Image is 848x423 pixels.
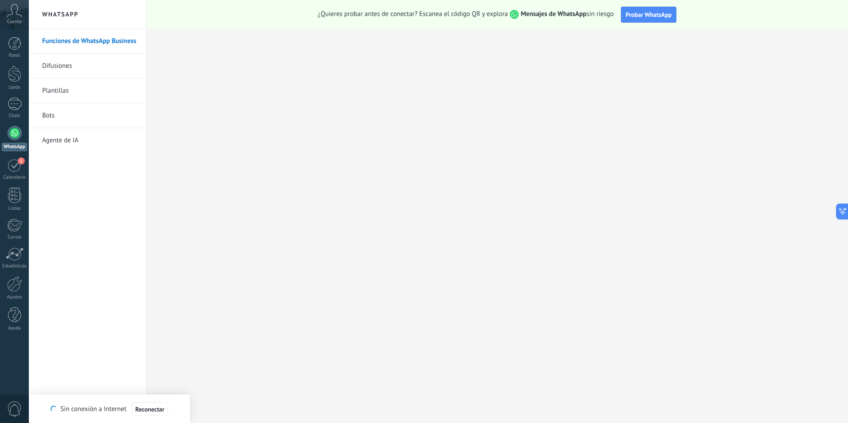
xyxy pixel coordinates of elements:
[2,143,27,151] div: WhatsApp
[132,402,168,416] button: Reconectar
[621,7,677,23] button: Probar WhatsApp
[42,78,137,103] a: Plantillas
[521,10,586,18] strong: Mensajes de WhatsApp
[2,85,27,90] div: Leads
[42,29,137,54] a: Funciones de WhatsApp Business
[2,206,27,211] div: Listas
[318,10,614,19] span: ¿Quieres probar antes de conectar? Escanea el código QR y explora sin riesgo
[29,54,146,78] li: Difusiones
[42,103,137,128] a: Bots
[42,54,137,78] a: Difusiones
[2,325,27,331] div: Ayuda
[42,128,137,153] a: Agente de IA
[626,11,672,19] span: Probar WhatsApp
[2,263,27,269] div: Estadísticas
[2,53,27,59] div: Panel
[29,103,146,128] li: Bots
[2,294,27,300] div: Ajustes
[29,128,146,153] li: Agente de IA
[29,78,146,103] li: Plantillas
[2,175,27,180] div: Calendario
[51,402,168,416] div: Sin conexión a Internet
[2,235,27,240] div: Correo
[18,157,25,164] span: 1
[135,406,165,412] span: Reconectar
[2,113,27,119] div: Chats
[7,19,22,25] span: Cuenta
[29,29,146,54] li: Funciones de WhatsApp Business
